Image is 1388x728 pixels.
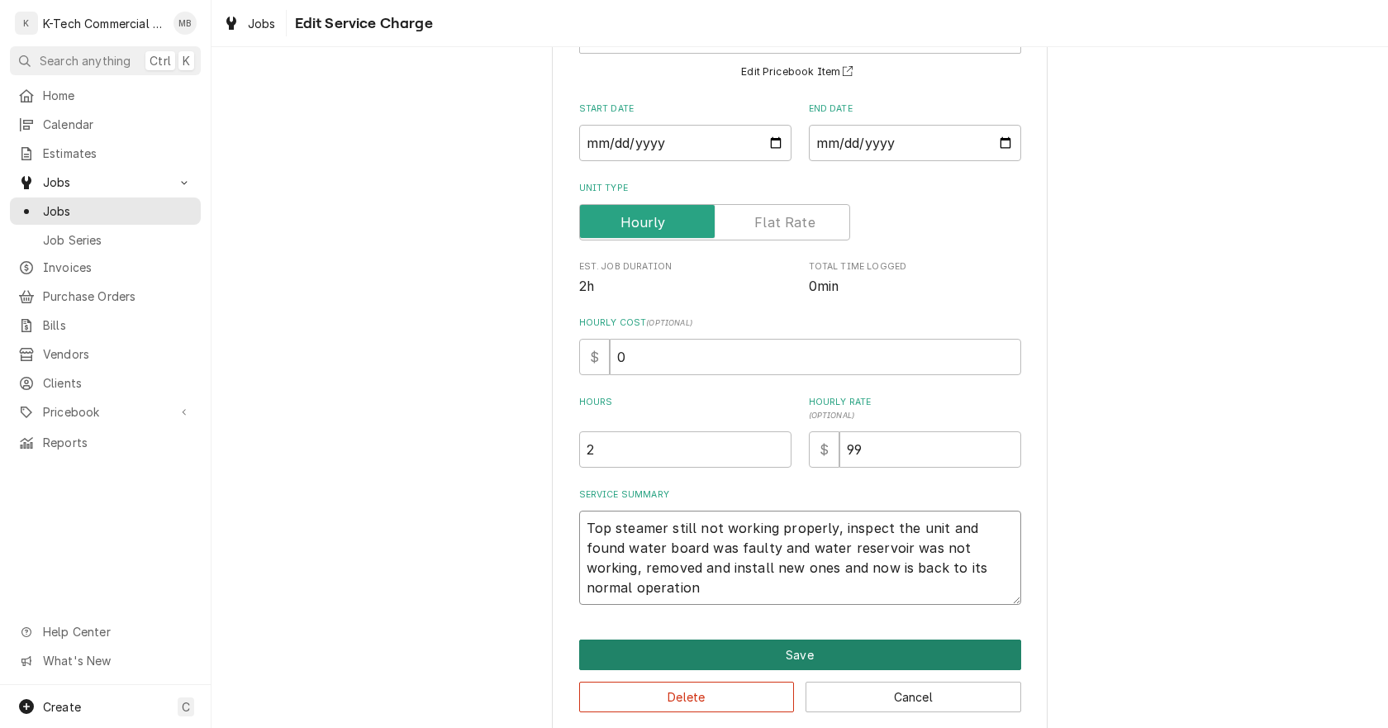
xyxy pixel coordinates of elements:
div: K [15,12,38,35]
a: Bills [10,312,201,339]
span: Total Time Logged [809,277,1021,297]
span: 0min [809,278,839,294]
div: $ [809,431,839,468]
a: Vendors [10,340,201,368]
span: Jobs [248,15,276,32]
button: Edit Pricebook Item [739,62,861,83]
label: Service Summary [579,488,1021,502]
div: Button Group Row [579,640,1021,670]
div: Mehdi Bazidane's Avatar [173,12,197,35]
label: Hourly Rate [809,396,1021,422]
span: Est. Job Duration [579,277,791,297]
span: Home [43,87,193,104]
span: Calendar [43,116,193,133]
span: Vendors [43,345,193,363]
span: Clients [43,374,193,392]
a: Invoices [10,254,201,281]
input: yyyy-mm-dd [809,125,1021,161]
a: Go to Jobs [10,169,201,196]
div: Hourly Cost [579,316,1021,375]
div: End Date [809,102,1021,161]
label: Start Date [579,102,791,116]
span: Jobs [43,202,193,220]
div: [object Object] [579,396,791,468]
label: Hours [579,396,791,422]
a: Purchase Orders [10,283,201,310]
a: Go to Help Center [10,618,201,645]
span: Create [43,700,81,714]
div: Est. Job Duration [579,260,791,296]
div: Start Date [579,102,791,161]
a: Reports [10,429,201,456]
span: Reports [43,434,193,451]
span: Pricebook [43,403,168,421]
a: Jobs [216,10,283,37]
span: Ctrl [150,52,171,69]
a: Jobs [10,197,201,225]
span: ( optional ) [646,318,692,327]
a: Estimates [10,140,201,167]
button: Cancel [806,682,1021,712]
label: End Date [809,102,1021,116]
span: Invoices [43,259,193,276]
a: Calendar [10,111,201,138]
a: Clients [10,369,201,397]
div: MB [173,12,197,35]
textarea: Top steamer still not working properly, inspect the unit and found water board was faulty and wat... [579,511,1021,605]
span: Edit Service Charge [290,12,433,35]
div: Total Time Logged [809,260,1021,296]
button: Delete [579,682,795,712]
div: K-Tech Commercial Kitchen Repair & Maintenance [43,15,164,32]
span: C [182,698,190,716]
a: Home [10,82,201,109]
span: What's New [43,652,191,669]
span: 2h [579,278,594,294]
div: [object Object] [809,396,1021,468]
span: Job Series [43,231,193,249]
div: Unit Type [579,182,1021,240]
span: Jobs [43,174,168,191]
span: Purchase Orders [43,288,193,305]
label: Unit Type [579,182,1021,195]
a: Job Series [10,226,201,254]
span: K [183,52,190,69]
label: Hourly Cost [579,316,1021,330]
span: Search anything [40,52,131,69]
div: Button Group [579,640,1021,712]
a: Go to Pricebook [10,398,201,426]
span: Estimates [43,145,193,162]
span: ( optional ) [809,411,855,420]
button: Save [579,640,1021,670]
span: Bills [43,316,193,334]
a: Go to What's New [10,647,201,674]
div: Button Group Row [579,670,1021,712]
button: Search anythingCtrlK [10,46,201,75]
input: yyyy-mm-dd [579,125,791,161]
span: Total Time Logged [809,260,1021,274]
div: $ [579,339,610,375]
div: Service Summary [579,488,1021,605]
span: Est. Job Duration [579,260,791,274]
span: Help Center [43,623,191,640]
